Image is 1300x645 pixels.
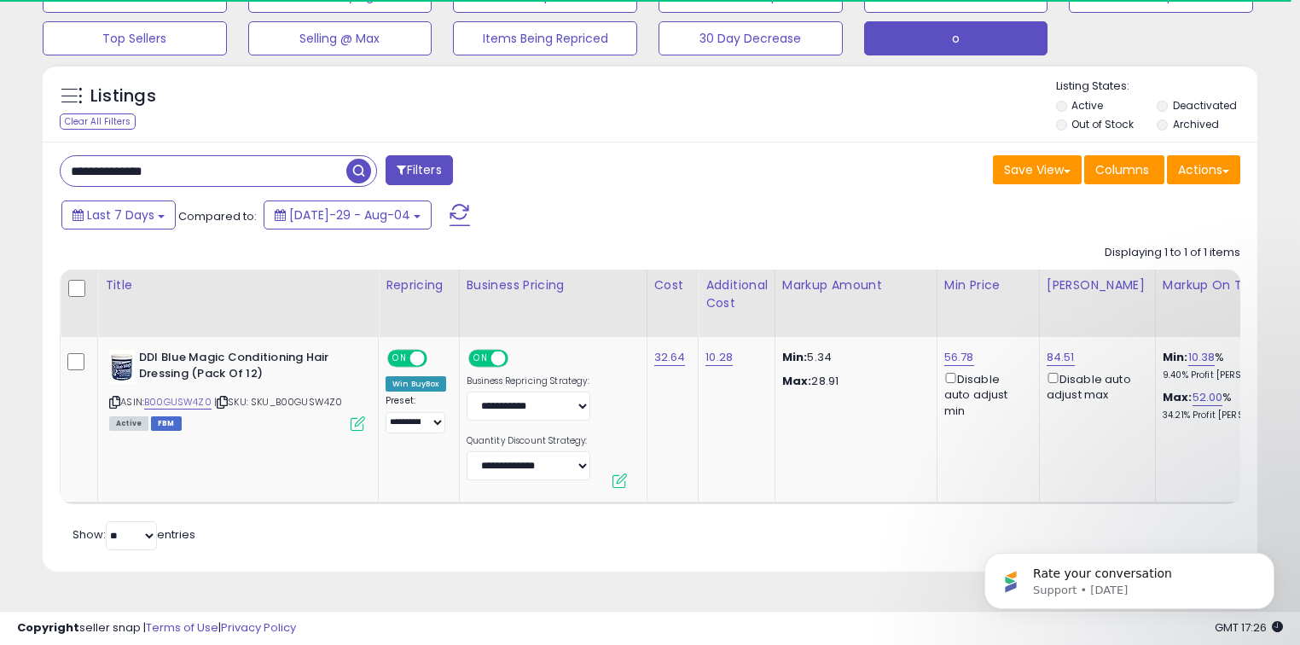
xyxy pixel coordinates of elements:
[425,352,452,366] span: OFF
[151,416,182,431] span: FBM
[1071,98,1103,113] label: Active
[944,276,1032,294] div: Min Price
[1047,276,1148,294] div: [PERSON_NAME]
[705,276,768,312] div: Additional Cost
[264,200,432,230] button: [DATE]-29 - Aug-04
[1193,389,1223,406] a: 52.00
[1071,117,1134,131] label: Out of Stock
[782,373,812,389] strong: Max:
[60,113,136,130] div: Clear All Filters
[944,349,974,366] a: 56.78
[144,395,212,410] a: B00GUSW4Z0
[470,352,491,366] span: ON
[61,200,176,230] button: Last 7 Days
[944,369,1026,419] div: Disable auto adjust min
[959,517,1300,636] iframe: Intercom notifications message
[389,352,410,366] span: ON
[1105,245,1240,261] div: Displaying 1 to 1 of 1 items
[1084,155,1164,184] button: Columns
[386,276,452,294] div: Repricing
[654,276,692,294] div: Cost
[782,276,930,294] div: Markup Amount
[864,21,1048,55] button: o
[467,435,590,447] label: Quantity Discount Strategy:
[782,374,924,389] p: 28.91
[782,349,808,365] strong: Min:
[109,350,135,384] img: 41bBnq30o5L._SL40_.jpg
[705,349,733,366] a: 10.28
[221,619,296,636] a: Privacy Policy
[1173,117,1219,131] label: Archived
[386,155,452,185] button: Filters
[782,350,924,365] p: 5.34
[386,395,446,433] div: Preset:
[178,208,257,224] span: Compared to:
[109,350,365,429] div: ASIN:
[289,206,410,224] span: [DATE]-29 - Aug-04
[1095,161,1149,178] span: Columns
[90,84,156,108] h5: Listings
[1047,369,1142,403] div: Disable auto adjust max
[17,619,79,636] strong: Copyright
[659,21,843,55] button: 30 Day Decrease
[17,620,296,636] div: seller snap | |
[453,21,637,55] button: Items Being Repriced
[1173,98,1237,113] label: Deactivated
[386,376,446,392] div: Win BuyBox
[248,21,432,55] button: Selling @ Max
[109,416,148,431] span: All listings currently available for purchase on Amazon
[87,206,154,224] span: Last 7 Days
[993,155,1082,184] button: Save View
[1047,349,1075,366] a: 84.51
[1163,349,1188,365] b: Min:
[1056,78,1258,95] p: Listing States:
[139,350,346,386] b: DDI Blue Magic Conditioning Hair Dressing (Pack Of 12)
[654,349,686,366] a: 32.64
[105,276,371,294] div: Title
[505,352,532,366] span: OFF
[1163,389,1193,405] b: Max:
[146,619,218,636] a: Terms of Use
[73,526,195,543] span: Show: entries
[1167,155,1240,184] button: Actions
[214,395,343,409] span: | SKU: SKU_B00GUSW4Z0
[467,375,590,387] label: Business Repricing Strategy:
[467,276,640,294] div: Business Pricing
[1188,349,1216,366] a: 10.38
[43,21,227,55] button: Top Sellers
